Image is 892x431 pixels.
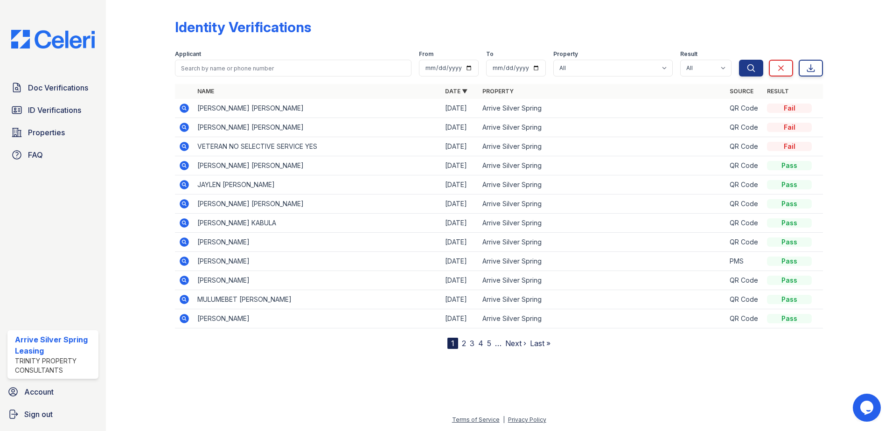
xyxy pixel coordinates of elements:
[441,175,479,195] td: [DATE]
[194,118,441,137] td: [PERSON_NAME] [PERSON_NAME]
[479,309,726,328] td: Arrive Silver Spring
[470,339,474,348] a: 3
[482,88,514,95] a: Property
[194,195,441,214] td: [PERSON_NAME] [PERSON_NAME]
[479,233,726,252] td: Arrive Silver Spring
[28,82,88,93] span: Doc Verifications
[767,161,812,170] div: Pass
[194,290,441,309] td: MULUMEBET [PERSON_NAME]
[28,149,43,160] span: FAQ
[726,156,763,175] td: QR Code
[479,195,726,214] td: Arrive Silver Spring
[194,252,441,271] td: [PERSON_NAME]
[28,104,81,116] span: ID Verifications
[767,314,812,323] div: Pass
[767,180,812,189] div: Pass
[445,88,467,95] a: Date ▼
[28,127,65,138] span: Properties
[197,88,214,95] a: Name
[479,137,726,156] td: Arrive Silver Spring
[441,252,479,271] td: [DATE]
[767,218,812,228] div: Pass
[447,338,458,349] div: 1
[767,295,812,304] div: Pass
[495,338,502,349] span: …
[726,233,763,252] td: QR Code
[730,88,753,95] a: Source
[479,252,726,271] td: Arrive Silver Spring
[24,409,53,420] span: Sign out
[487,339,491,348] a: 5
[726,309,763,328] td: QR Code
[441,233,479,252] td: [DATE]
[441,137,479,156] td: [DATE]
[726,137,763,156] td: QR Code
[767,199,812,209] div: Pass
[767,276,812,285] div: Pass
[726,99,763,118] td: QR Code
[767,257,812,266] div: Pass
[194,99,441,118] td: [PERSON_NAME] [PERSON_NAME]
[726,195,763,214] td: QR Code
[767,104,812,113] div: Fail
[441,99,479,118] td: [DATE]
[7,146,98,164] a: FAQ
[462,339,466,348] a: 2
[7,101,98,119] a: ID Verifications
[726,118,763,137] td: QR Code
[767,123,812,132] div: Fail
[452,416,500,423] a: Terms of Service
[194,156,441,175] td: [PERSON_NAME] [PERSON_NAME]
[441,214,479,233] td: [DATE]
[194,214,441,233] td: [PERSON_NAME] KABULA
[441,195,479,214] td: [DATE]
[194,309,441,328] td: [PERSON_NAME]
[508,416,546,423] a: Privacy Policy
[175,50,201,58] label: Applicant
[194,137,441,156] td: VETERAN NO SELECTIVE SERVICE YES
[726,214,763,233] td: QR Code
[553,50,578,58] label: Property
[24,386,54,397] span: Account
[479,118,726,137] td: Arrive Silver Spring
[726,271,763,290] td: QR Code
[503,416,505,423] div: |
[479,175,726,195] td: Arrive Silver Spring
[15,356,95,375] div: Trinity Property Consultants
[479,290,726,309] td: Arrive Silver Spring
[194,233,441,252] td: [PERSON_NAME]
[194,271,441,290] td: [PERSON_NAME]
[15,334,95,356] div: Arrive Silver Spring Leasing
[7,78,98,97] a: Doc Verifications
[505,339,526,348] a: Next ›
[479,214,726,233] td: Arrive Silver Spring
[7,123,98,142] a: Properties
[479,271,726,290] td: Arrive Silver Spring
[4,30,102,49] img: CE_Logo_Blue-a8612792a0a2168367f1c8372b55b34899dd931a85d93a1a3d3e32e68fde9ad4.png
[4,382,102,401] a: Account
[194,175,441,195] td: JAYLEN [PERSON_NAME]
[419,50,433,58] label: From
[767,237,812,247] div: Pass
[853,394,883,422] iframe: chat widget
[441,118,479,137] td: [DATE]
[441,156,479,175] td: [DATE]
[175,19,311,35] div: Identity Verifications
[486,50,494,58] label: To
[726,290,763,309] td: QR Code
[478,339,483,348] a: 4
[680,50,697,58] label: Result
[479,156,726,175] td: Arrive Silver Spring
[767,142,812,151] div: Fail
[726,252,763,271] td: PMS
[175,60,411,76] input: Search by name or phone number
[479,99,726,118] td: Arrive Silver Spring
[441,309,479,328] td: [DATE]
[4,405,102,424] a: Sign out
[767,88,789,95] a: Result
[530,339,551,348] a: Last »
[441,290,479,309] td: [DATE]
[726,175,763,195] td: QR Code
[441,271,479,290] td: [DATE]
